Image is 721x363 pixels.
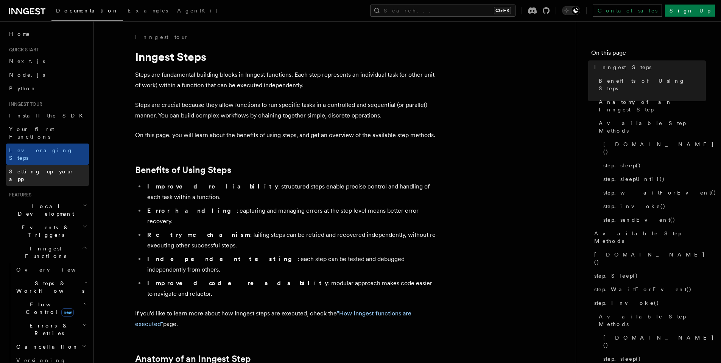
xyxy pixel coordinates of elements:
[13,276,89,298] button: Steps & Workflows
[6,144,89,165] a: Leveraging Steps
[13,343,79,351] span: Cancellation
[600,213,706,227] a: step.sendEvent()
[135,33,188,41] a: Inngest tour
[13,340,89,354] button: Cancellation
[562,6,580,15] button: Toggle dark mode
[600,331,706,352] a: [DOMAIN_NAME]()
[6,68,89,82] a: Node.js
[6,242,89,263] button: Inngest Functions
[600,186,706,199] a: step.waitForEvent()
[6,122,89,144] a: Your first Functions
[6,199,89,221] button: Local Development
[600,159,706,172] a: step.sleep()
[594,272,638,280] span: step.Sleep()
[600,137,706,159] a: [DOMAIN_NAME]()
[56,8,118,14] span: Documentation
[16,267,94,273] span: Overview
[591,283,706,296] a: step.WaitForEvent()
[128,8,168,14] span: Examples
[6,221,89,242] button: Events & Triggers
[145,205,438,227] li: : capturing and managing errors at the step level means better error recovery.
[6,101,42,107] span: Inngest tour
[591,296,706,310] a: step.Invoke()
[9,58,45,64] span: Next.js
[13,322,82,337] span: Errors & Retries
[594,63,651,71] span: Inngest Steps
[135,165,231,175] a: Benefits of Using Steps
[596,95,706,116] a: Anatomy of an Inngest Step
[603,141,714,156] span: [DOMAIN_NAME]()
[135,50,438,63] h1: Inngest Steps
[593,5,662,17] a: Contact sales
[147,231,250,238] strong: Retry mechanism
[6,245,82,260] span: Inngest Functions
[135,70,438,91] p: Steps are fundamental building blocks in Inngest functions. Each step represents an individual ta...
[603,162,641,169] span: step.sleep()
[9,168,74,182] span: Setting up your app
[603,334,714,349] span: [DOMAIN_NAME]()
[591,248,706,269] a: [DOMAIN_NAME]()
[6,54,89,68] a: Next.js
[147,280,328,287] strong: Improved code readability
[145,278,438,299] li: : modular approach makes code easier to navigate and refactor.
[370,5,515,17] button: Search...Ctrl+K
[603,216,676,224] span: step.sendEvent()
[599,98,706,113] span: Anatomy of an Inngest Step
[13,301,83,316] span: Flow Control
[599,77,706,92] span: Benefits of Using Steps
[6,202,83,218] span: Local Development
[51,2,123,21] a: Documentation
[591,227,706,248] a: Available Step Methods
[594,230,706,245] span: Available Step Methods
[9,147,73,161] span: Leveraging Steps
[135,308,438,329] p: If you'd like to learn more about how Inngest steps are executed, check the page.
[600,199,706,213] a: step.invoke()
[145,230,438,251] li: : failing steps can be retried and recovered independently, without re-executing other successful...
[13,263,89,276] a: Overview
[13,319,89,340] button: Errors & Retries
[603,175,665,183] span: step.sleepUntil()
[599,119,706,134] span: Available Step Methods
[596,74,706,95] a: Benefits of Using Steps
[9,126,54,140] span: Your first Functions
[173,2,222,20] a: AgentKit
[9,113,87,119] span: Install the SDK
[13,280,84,295] span: Steps & Workflows
[135,130,438,141] p: On this page, you will learn about the benefits of using steps, and get an overview of the availa...
[147,255,297,263] strong: Independent testing
[596,310,706,331] a: Available Step Methods
[145,254,438,275] li: : each step can be tested and debugged independently from others.
[591,269,706,283] a: step.Sleep()
[9,30,30,38] span: Home
[591,60,706,74] a: Inngest Steps
[665,5,715,17] a: Sign Up
[603,189,716,196] span: step.waitForEvent()
[9,85,37,91] span: Python
[6,109,89,122] a: Install the SDK
[603,202,666,210] span: step.invoke()
[594,251,706,266] span: [DOMAIN_NAME]()
[61,308,74,317] span: new
[599,313,706,328] span: Available Step Methods
[6,224,83,239] span: Events & Triggers
[6,47,39,53] span: Quick start
[6,82,89,95] a: Python
[123,2,173,20] a: Examples
[135,100,438,121] p: Steps are crucial because they allow functions to run specific tasks in a controlled and sequenti...
[177,8,217,14] span: AgentKit
[494,7,511,14] kbd: Ctrl+K
[600,172,706,186] a: step.sleepUntil()
[6,27,89,41] a: Home
[6,165,89,186] a: Setting up your app
[6,192,31,198] span: Features
[603,355,641,363] span: step.sleep()
[9,72,45,78] span: Node.js
[145,181,438,202] li: : structured steps enable precise control and handling of each task within a function.
[147,183,278,190] strong: Improved reliability
[594,299,659,307] span: step.Invoke()
[596,116,706,137] a: Available Step Methods
[591,48,706,60] h4: On this page
[594,286,692,293] span: step.WaitForEvent()
[147,207,237,214] strong: Error handling
[13,298,89,319] button: Flow Controlnew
